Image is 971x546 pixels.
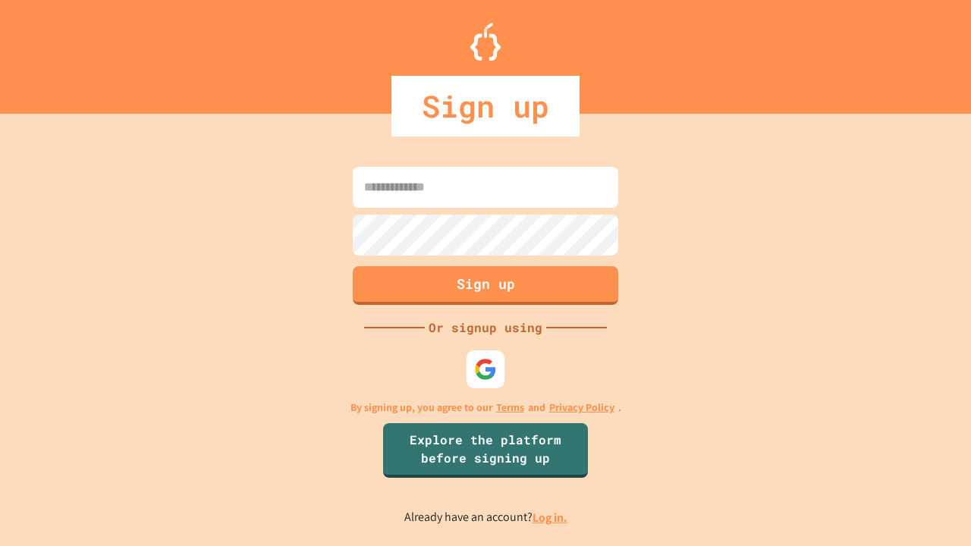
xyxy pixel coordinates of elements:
[549,400,614,416] a: Privacy Policy
[353,266,618,305] button: Sign up
[404,508,567,527] p: Already have an account?
[533,510,567,526] a: Log in.
[470,23,501,61] img: Logo.svg
[474,358,497,381] img: google-icon.svg
[425,318,546,337] div: Or signup using
[350,400,621,416] p: By signing up, you agree to our and .
[496,400,524,416] a: Terms
[391,76,580,136] div: Sign up
[383,423,588,478] a: Explore the platform before signing up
